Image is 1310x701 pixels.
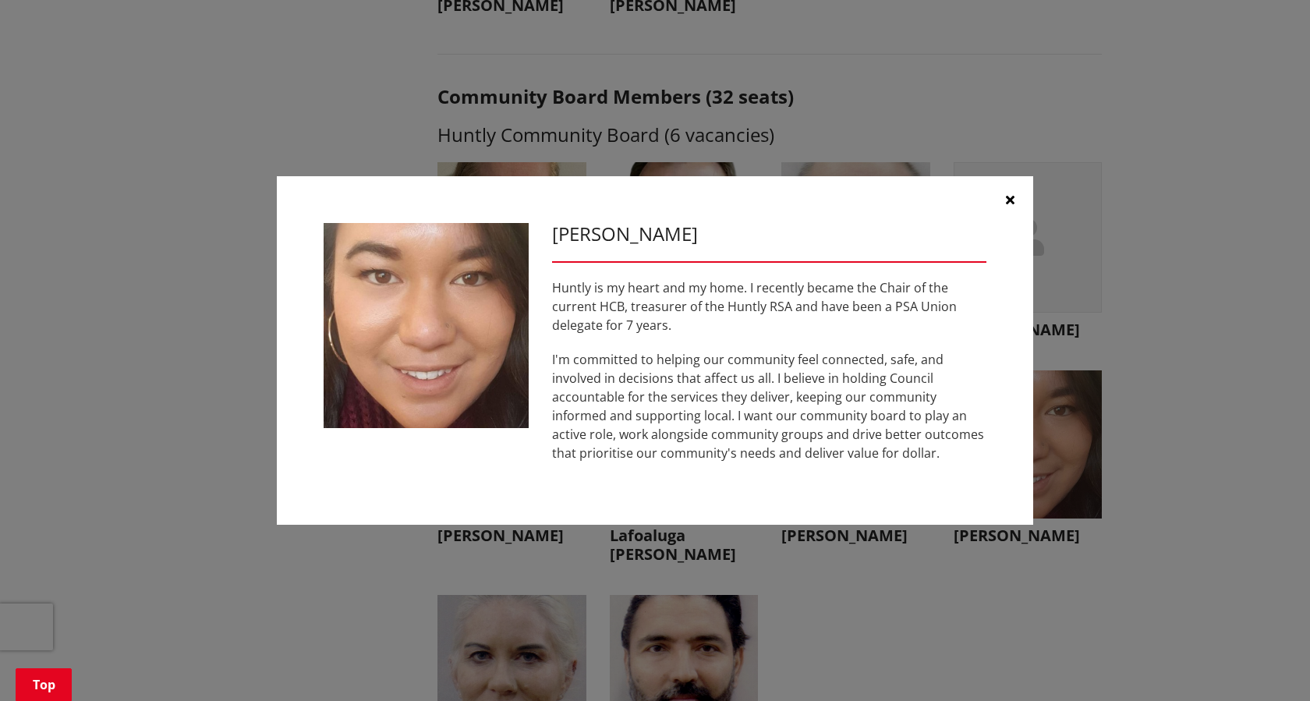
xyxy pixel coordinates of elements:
[1238,636,1294,692] iframe: Messenger Launcher
[552,278,986,335] p: Huntly is my heart and my home. I recently became the Chair of the current HCB, treasurer of the ...
[552,350,986,462] p: I'm committed to helping our community feel connected, safe, and involved in decisions that affec...
[552,223,986,246] h3: [PERSON_NAME]
[324,223,529,428] img: WO-B-HU__WAWATAI_E__XerB5
[16,668,72,701] a: Top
